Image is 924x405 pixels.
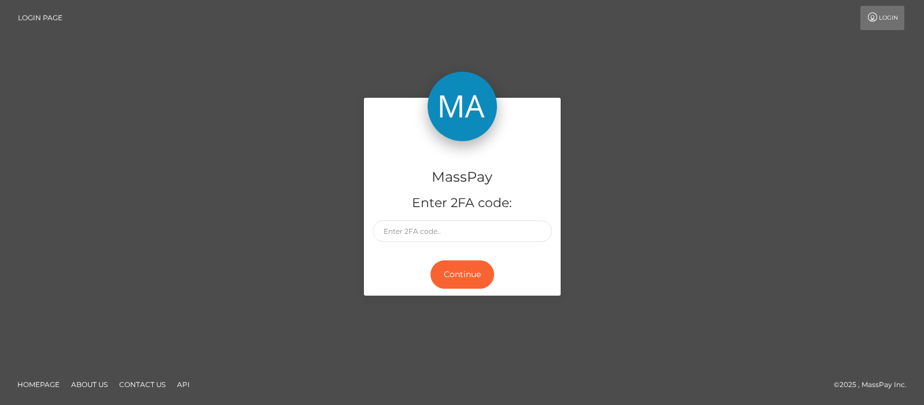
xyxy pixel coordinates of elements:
[430,260,494,289] button: Continue
[18,6,62,30] a: Login Page
[373,167,552,187] h4: MassPay
[13,375,64,393] a: Homepage
[115,375,170,393] a: Contact Us
[373,194,552,212] h5: Enter 2FA code:
[428,72,497,141] img: MassPay
[834,378,915,391] div: © 2025 , MassPay Inc.
[172,375,194,393] a: API
[860,6,904,30] a: Login
[373,220,552,242] input: Enter 2FA code..
[67,375,112,393] a: About Us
